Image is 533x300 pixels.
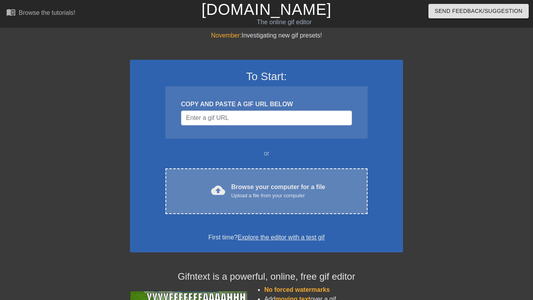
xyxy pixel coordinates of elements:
span: menu_book [6,7,16,17]
a: Browse the tutorials! [6,7,75,20]
div: Browse your computer for a file [231,182,325,200]
div: Browse the tutorials! [19,9,75,16]
a: [DOMAIN_NAME] [201,1,331,18]
a: Explore the editor with a test gif [238,234,325,241]
span: November: [211,32,242,39]
div: First time? [140,233,393,242]
div: COPY AND PASTE A GIF URL BELOW [181,100,352,109]
h4: Gifntext is a powerful, online, free gif editor [130,271,403,282]
div: Investigating new gif presets! [130,31,403,40]
button: Send Feedback/Suggestion [428,4,529,18]
div: or [150,149,383,158]
span: cloud_upload [211,183,225,197]
div: Upload a file from your computer [231,192,325,200]
input: Username [181,111,352,125]
span: Send Feedback/Suggestion [435,6,522,16]
div: The online gif editor [181,18,387,27]
span: No forced watermarks [264,286,330,293]
h3: To Start: [140,70,393,83]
